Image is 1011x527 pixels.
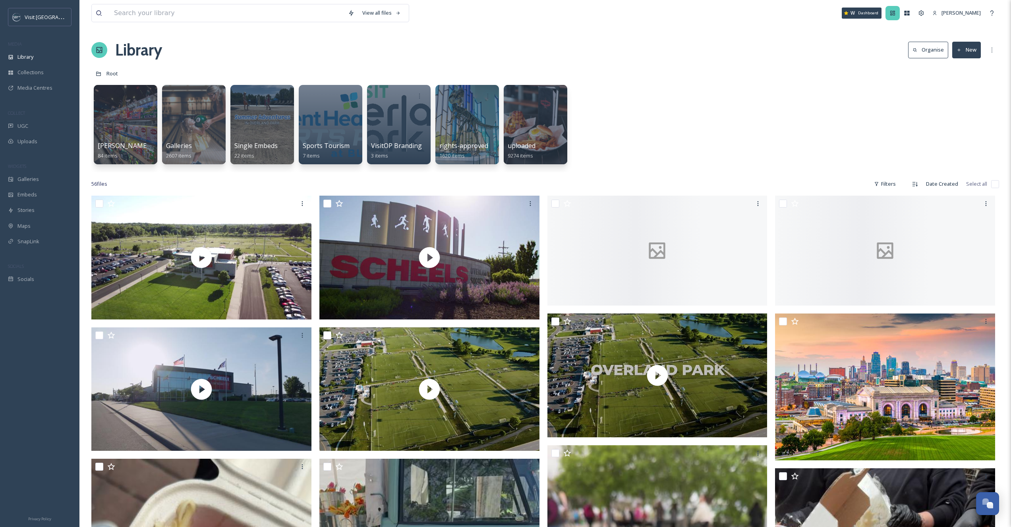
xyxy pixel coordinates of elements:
span: Maps [17,222,31,230]
input: Search your library [110,4,344,22]
a: Single Embeds22 items [234,142,278,159]
a: Library [115,38,162,62]
img: thumbnail [547,314,767,437]
a: View all files [358,5,405,21]
span: 7 items [303,152,320,159]
span: rights-approved [439,141,488,150]
span: Select all [966,180,987,188]
span: 56 file s [91,180,107,188]
img: c3es6xdrejuflcaqpovn.png [13,13,21,21]
span: Single Embeds [234,141,278,150]
span: [PERSON_NAME] Sponsored Trip [98,141,197,150]
span: Collections [17,69,44,76]
span: UGC [17,122,28,130]
span: COLLECT [8,110,25,116]
span: Socials [17,275,34,283]
span: Library [17,53,33,61]
a: uploaded9274 items [508,142,535,159]
span: MEDIA [8,41,22,47]
span: Visit [GEOGRAPHIC_DATA] [25,13,86,21]
button: New [952,42,981,58]
img: thumbnail [319,196,539,319]
span: WIDGETS [8,163,26,169]
a: Sports Tourism7 items [303,142,350,159]
span: 3 items [371,152,388,159]
div: Date Created [922,176,962,192]
span: Galleries [166,141,192,150]
img: thumbnail [91,196,311,319]
a: Dashboard [885,6,900,20]
span: SOCIALS [8,263,24,269]
a: What's New [842,8,881,19]
span: 84 items [98,152,118,159]
span: Sports Tourism [303,141,350,150]
span: 2607 items [166,152,191,159]
a: VisitOP Branding3 items [371,142,422,159]
a: Privacy Policy [28,514,51,523]
span: VisitOP Branding [371,141,422,150]
span: Uploads [17,138,37,145]
a: [PERSON_NAME] Sponsored Trip84 items [98,142,197,159]
div: Filters [870,176,900,192]
span: SnapLink [17,238,39,245]
a: Organise [908,42,952,58]
button: Open Chat [976,492,999,515]
span: 9274 items [508,152,533,159]
img: thumbnail [319,327,539,451]
button: Organise [908,42,948,58]
span: 1620 items [439,152,465,159]
a: Galleries2607 items [166,142,192,159]
span: Media Centres [17,84,52,92]
a: [PERSON_NAME] [928,5,985,21]
span: Root [106,70,118,77]
span: Privacy Policy [28,516,51,521]
img: thumbnail [91,327,311,451]
img: AdobeStock_221576753.jpeg [775,314,995,460]
a: Root [106,69,118,78]
a: rights-approved1620 items [439,142,488,159]
span: Galleries [17,175,39,183]
div: Dashboard [855,9,881,17]
span: uploaded [508,141,535,150]
span: 22 items [234,152,254,159]
span: Embeds [17,191,37,198]
span: Stories [17,206,35,214]
span: [PERSON_NAME] [941,9,981,16]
